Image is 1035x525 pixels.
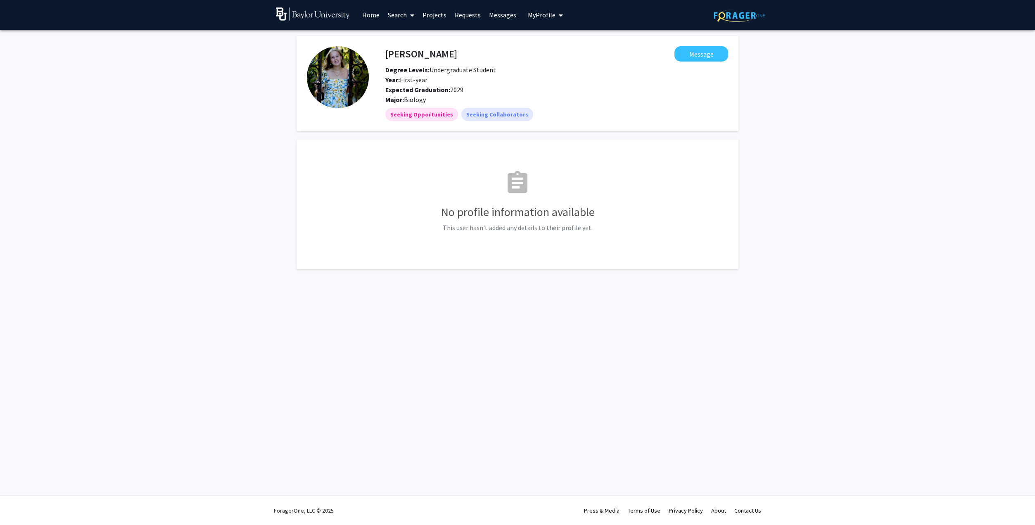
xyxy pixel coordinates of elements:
[274,496,334,525] div: ForagerOne, LLC © 2025
[385,86,463,94] span: 2029
[385,76,400,84] b: Year:
[385,86,450,94] b: Expected Graduation:
[276,7,350,21] img: Baylor University Logo
[385,108,458,121] mat-chip: Seeking Opportunities
[711,507,726,514] a: About
[404,95,426,104] span: Biology
[385,66,430,74] b: Degree Levels:
[734,507,761,514] a: Contact Us
[584,507,620,514] a: Press & Media
[385,46,457,62] h4: [PERSON_NAME]
[669,507,703,514] a: Privacy Policy
[714,9,765,22] img: ForagerOne Logo
[418,0,451,29] a: Projects
[461,108,533,121] mat-chip: Seeking Collaborators
[385,66,496,74] span: Undergraduate Student
[528,11,555,19] span: My Profile
[307,205,728,219] h3: No profile information available
[307,46,369,108] img: Profile Picture
[297,140,738,269] fg-card: No Profile Information
[385,95,404,104] b: Major:
[384,0,418,29] a: Search
[307,223,728,233] p: This user hasn't added any details to their profile yet.
[385,76,427,84] span: First-year
[628,507,660,514] a: Terms of Use
[674,46,728,62] button: Message Sarah Branstad
[485,0,520,29] a: Messages
[504,170,531,196] mat-icon: assignment
[358,0,384,29] a: Home
[451,0,485,29] a: Requests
